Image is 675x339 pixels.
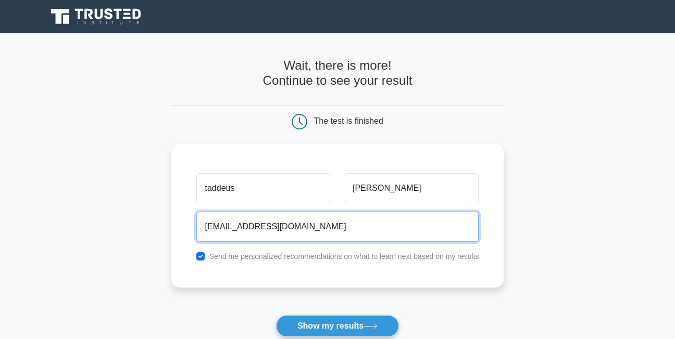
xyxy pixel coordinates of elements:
div: The test is finished [314,116,383,125]
input: Email [196,212,479,242]
label: Send me personalized recommendations on what to learn next based on my results [209,252,479,260]
input: First name [196,173,331,203]
button: Show my results [276,315,399,337]
h4: Wait, there is more! Continue to see your result [171,58,504,88]
input: Last name [344,173,479,203]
